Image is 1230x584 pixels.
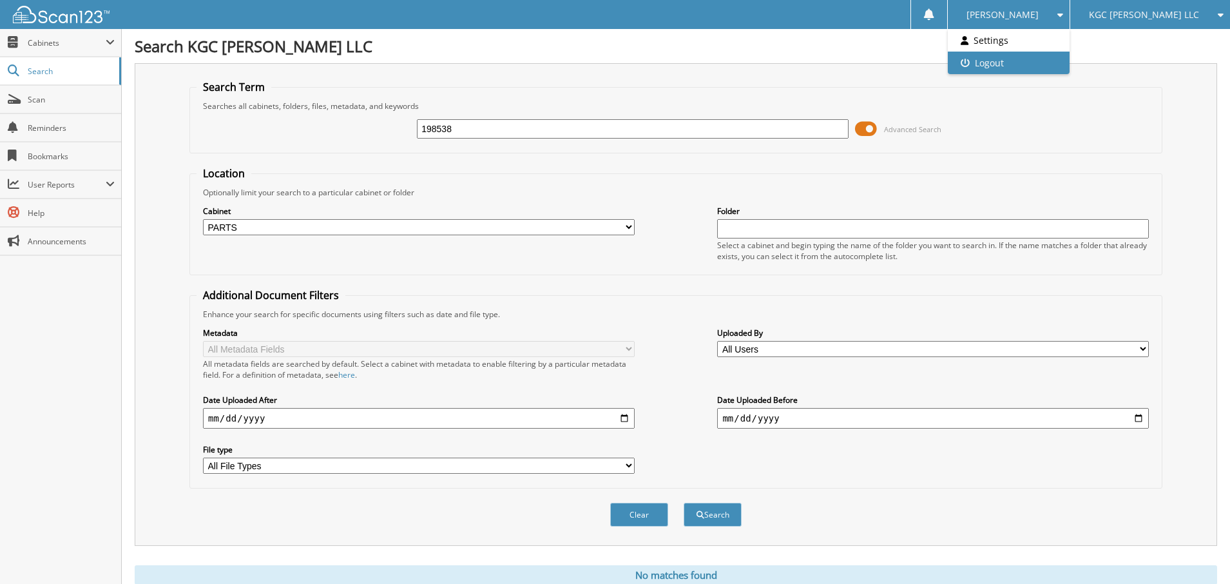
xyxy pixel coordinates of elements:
[28,37,106,48] span: Cabinets
[1089,11,1199,19] span: KGC [PERSON_NAME] LLC
[28,122,115,133] span: Reminders
[717,408,1149,429] input: end
[28,236,115,247] span: Announcements
[717,327,1149,338] label: Uploaded By
[338,369,355,380] a: here
[28,151,115,162] span: Bookmarks
[948,52,1070,74] a: Logout
[28,179,106,190] span: User Reports
[135,35,1217,57] h1: Search KGC [PERSON_NAME] LLC
[203,327,635,338] label: Metadata
[684,503,742,527] button: Search
[197,166,251,180] legend: Location
[203,408,635,429] input: start
[197,309,1155,320] div: Enhance your search for specific documents using filters such as date and file type.
[197,288,345,302] legend: Additional Document Filters
[197,101,1155,112] div: Searches all cabinets, folders, files, metadata, and keywords
[28,94,115,105] span: Scan
[717,394,1149,405] label: Date Uploaded Before
[203,358,635,380] div: All metadata fields are searched by default. Select a cabinet with metadata to enable filtering b...
[28,66,113,77] span: Search
[966,11,1039,19] span: [PERSON_NAME]
[203,206,635,217] label: Cabinet
[610,503,668,527] button: Clear
[203,444,635,455] label: File type
[197,187,1155,198] div: Optionally limit your search to a particular cabinet or folder
[948,29,1070,52] a: Settings
[1166,522,1230,584] iframe: Chat Widget
[197,80,271,94] legend: Search Term
[717,206,1149,217] label: Folder
[203,394,635,405] label: Date Uploaded After
[28,208,115,219] span: Help
[13,6,110,23] img: scan123-logo-white.svg
[717,240,1149,262] div: Select a cabinet and begin typing the name of the folder you want to search in. If the name match...
[884,124,941,134] span: Advanced Search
